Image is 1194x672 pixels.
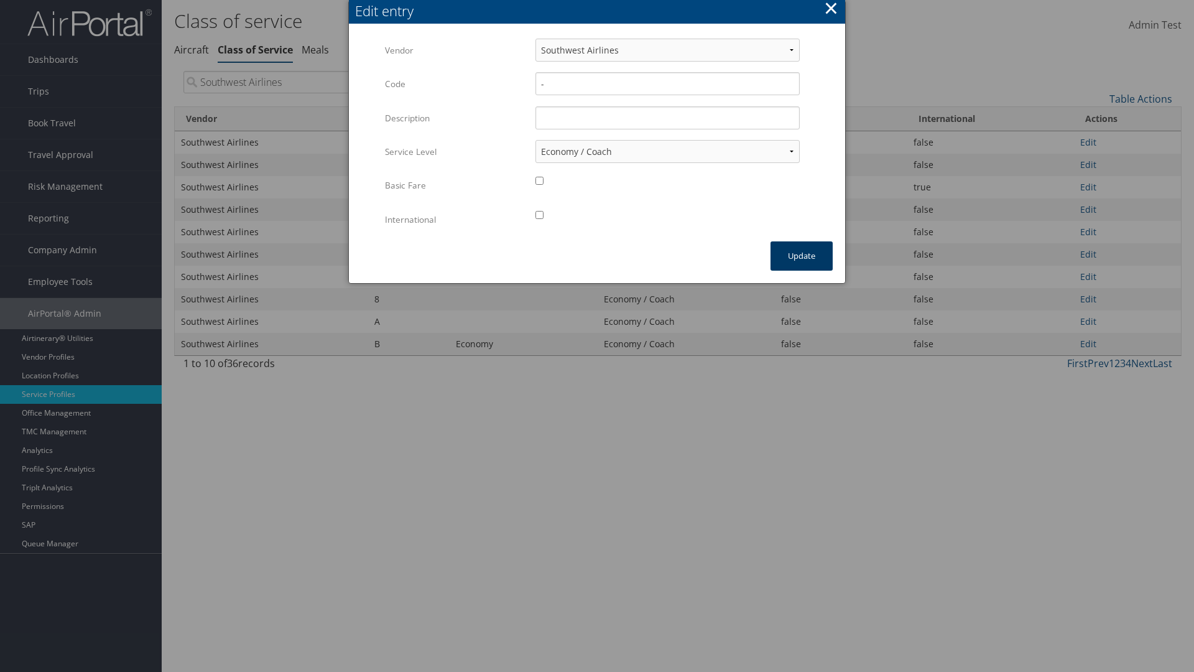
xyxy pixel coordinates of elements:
[385,72,526,96] label: Code
[385,174,526,197] label: Basic Fare
[355,1,845,21] div: Edit entry
[385,39,526,62] label: Vendor
[771,241,833,271] button: Update
[385,208,526,231] label: International
[385,106,526,130] label: Description
[385,140,526,164] label: Service Level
